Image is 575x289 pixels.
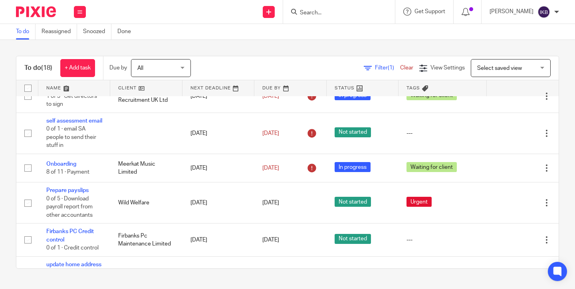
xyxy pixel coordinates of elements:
[16,24,36,40] a: To do
[406,162,457,172] span: Waiting for client
[41,65,52,71] span: (18)
[16,6,56,17] img: Pixie
[335,197,371,207] span: Not started
[46,262,101,267] a: update home address
[490,8,533,16] p: [PERSON_NAME]
[46,196,93,218] span: 0 of 5 · Download payroll report from other accountants
[262,237,279,243] span: [DATE]
[110,154,182,182] td: Meerkat Music Limited
[46,169,89,175] span: 8 of 11 · Payment
[110,80,182,113] td: Langmead Recruitment UK Ltd
[46,127,96,148] span: 0 of 1 · email SA people to send their stuff in
[182,80,254,113] td: [DATE]
[262,93,279,99] span: [DATE]
[375,65,400,71] span: Filter
[182,113,254,154] td: [DATE]
[335,234,371,244] span: Not started
[46,118,102,124] a: self assessment email
[400,65,413,71] a: Clear
[335,127,371,137] span: Not started
[406,86,420,90] span: Tags
[537,6,550,18] img: svg%3E
[430,65,465,71] span: View Settings
[83,24,111,40] a: Snoozed
[46,93,97,107] span: 1 of 3 · Get directors to sign
[182,182,254,224] td: [DATE]
[414,9,445,14] span: Get Support
[406,236,478,244] div: ---
[137,65,143,71] span: All
[406,197,432,207] span: Urgent
[388,65,394,71] span: (1)
[262,165,279,171] span: [DATE]
[335,162,371,172] span: In progress
[46,161,76,167] a: Onboarding
[46,229,94,242] a: Firbanks PC Credit control
[182,154,254,182] td: [DATE]
[182,224,254,256] td: [DATE]
[299,10,371,17] input: Search
[262,131,279,136] span: [DATE]
[46,188,89,193] a: Prepare payslips
[262,200,279,206] span: [DATE]
[42,24,77,40] a: Reassigned
[24,64,52,72] h1: To do
[477,65,522,71] span: Select saved view
[117,24,137,40] a: Done
[406,129,478,137] div: ---
[60,59,95,77] a: + Add task
[110,182,182,224] td: Wild Welfare
[109,64,127,72] p: Due by
[110,224,182,256] td: Firbanks Pc Maintenance Limited
[46,245,99,251] span: 0 of 1 · Credit control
